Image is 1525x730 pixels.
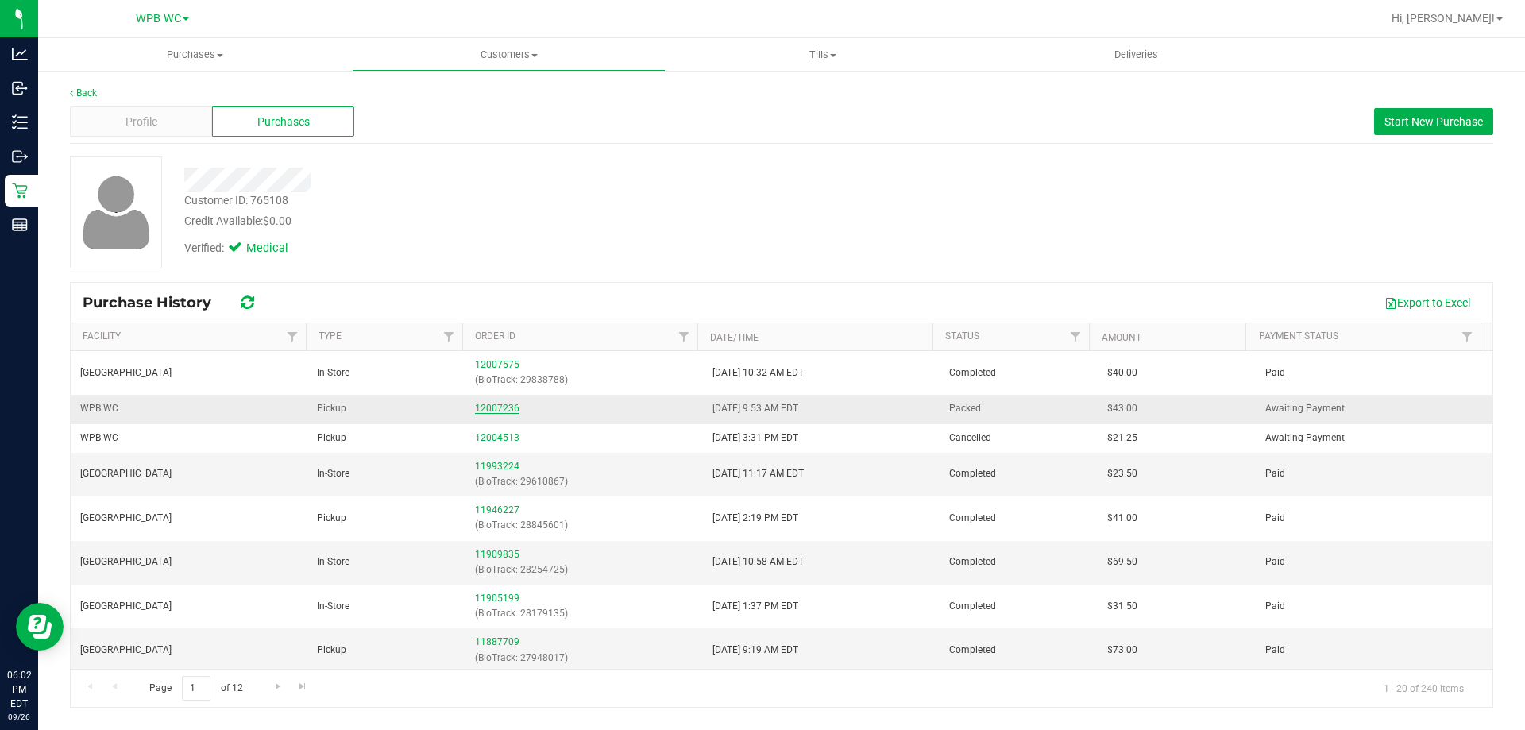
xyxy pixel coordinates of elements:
[12,114,28,130] inline-svg: Inventory
[80,466,172,481] span: [GEOGRAPHIC_DATA]
[712,365,804,380] span: [DATE] 10:32 AM EDT
[475,549,519,560] a: 11909835
[1265,466,1285,481] span: Paid
[1107,599,1137,614] span: $31.50
[475,562,693,577] p: (BioTrack: 28254725)
[1374,108,1493,135] button: Start New Purchase
[712,401,798,416] span: [DATE] 9:53 AM EDT
[475,330,515,342] a: Order ID
[80,365,172,380] span: [GEOGRAPHIC_DATA]
[184,213,884,230] div: Credit Available:
[12,217,28,233] inline-svg: Reports
[317,643,346,658] span: Pickup
[1265,431,1345,446] span: Awaiting Payment
[80,643,172,658] span: [GEOGRAPHIC_DATA]
[1107,365,1137,380] span: $40.00
[136,676,256,701] span: Page of 12
[1454,323,1481,350] a: Filter
[7,668,31,711] p: 06:02 PM EDT
[12,183,28,199] inline-svg: Retail
[7,711,31,723] p: 09/26
[666,48,979,62] span: Tills
[1265,401,1345,416] span: Awaiting Payment
[184,240,310,257] div: Verified:
[1259,330,1338,342] a: Payment Status
[1107,511,1137,526] span: $41.00
[475,373,693,388] p: (BioTrack: 29838788)
[949,431,991,446] span: Cancelled
[70,87,97,98] a: Back
[317,431,346,446] span: Pickup
[317,365,349,380] span: In-Store
[80,431,118,446] span: WPB WC
[75,172,158,253] img: user-icon.png
[1371,676,1477,700] span: 1 - 20 of 240 items
[475,461,519,472] a: 11993224
[949,511,996,526] span: Completed
[1392,12,1495,25] span: Hi, [PERSON_NAME]!
[949,365,996,380] span: Completed
[317,511,346,526] span: Pickup
[263,214,291,227] span: $0.00
[83,330,121,342] a: Facility
[38,38,352,71] a: Purchases
[1384,115,1483,128] span: Start New Purchase
[317,599,349,614] span: In-Store
[475,593,519,604] a: 11905199
[979,38,1293,71] a: Deliveries
[949,643,996,658] span: Completed
[12,149,28,164] inline-svg: Outbound
[1265,554,1285,570] span: Paid
[671,323,697,350] a: Filter
[1265,599,1285,614] span: Paid
[80,401,118,416] span: WPB WC
[1107,466,1137,481] span: $23.50
[475,359,519,370] a: 12007575
[475,518,693,533] p: (BioTrack: 28845601)
[475,403,519,414] a: 12007236
[1374,289,1481,316] button: Export to Excel
[712,554,804,570] span: [DATE] 10:58 AM EDT
[38,48,352,62] span: Purchases
[184,192,288,209] div: Customer ID: 765108
[83,294,227,311] span: Purchase History
[475,432,519,443] a: 12004513
[353,48,665,62] span: Customers
[317,466,349,481] span: In-Store
[710,332,759,343] a: Date/Time
[136,12,181,25] span: WPB WC
[436,323,462,350] a: Filter
[945,330,979,342] a: Status
[712,643,798,658] span: [DATE] 9:19 AM EDT
[246,240,310,257] span: Medical
[1265,643,1285,658] span: Paid
[1102,332,1141,343] a: Amount
[1093,48,1179,62] span: Deliveries
[475,606,693,621] p: (BioTrack: 28179135)
[80,511,172,526] span: [GEOGRAPHIC_DATA]
[475,504,519,516] a: 11946227
[712,599,798,614] span: [DATE] 1:37 PM EDT
[291,676,315,697] a: Go to the last page
[949,466,996,481] span: Completed
[352,38,666,71] a: Customers
[1107,431,1137,446] span: $21.25
[257,114,310,130] span: Purchases
[317,401,346,416] span: Pickup
[80,599,172,614] span: [GEOGRAPHIC_DATA]
[1107,643,1137,658] span: $73.00
[319,330,342,342] a: Type
[16,603,64,651] iframe: Resource center
[712,511,798,526] span: [DATE] 2:19 PM EDT
[1107,401,1137,416] span: $43.00
[12,46,28,62] inline-svg: Analytics
[949,599,996,614] span: Completed
[80,554,172,570] span: [GEOGRAPHIC_DATA]
[280,323,306,350] a: Filter
[317,554,349,570] span: In-Store
[475,636,519,647] a: 11887709
[666,38,979,71] a: Tills
[712,431,798,446] span: [DATE] 3:31 PM EDT
[712,466,804,481] span: [DATE] 11:17 AM EDT
[266,676,289,697] a: Go to the next page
